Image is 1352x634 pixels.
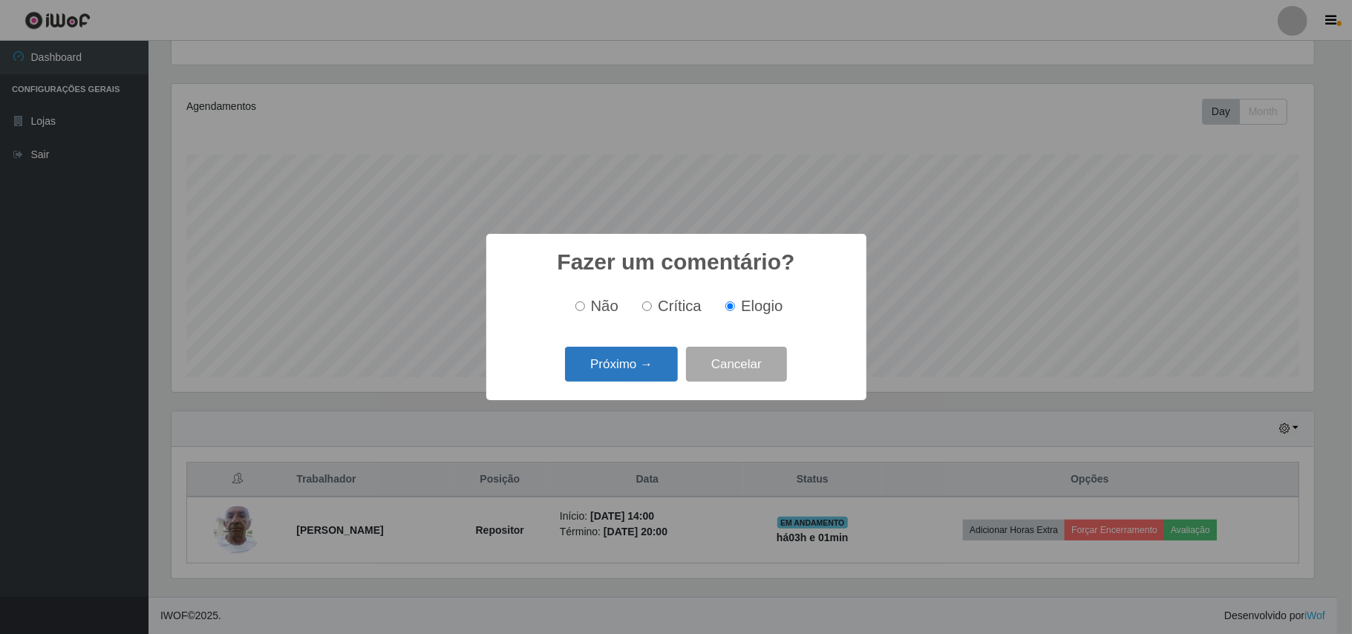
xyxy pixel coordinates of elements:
span: Elogio [741,298,783,314]
span: Crítica [658,298,702,314]
span: Não [591,298,618,314]
input: Elogio [725,301,735,311]
h2: Fazer um comentário? [557,249,794,275]
button: Cancelar [686,347,787,382]
input: Não [575,301,585,311]
input: Crítica [642,301,652,311]
button: Próximo → [565,347,678,382]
